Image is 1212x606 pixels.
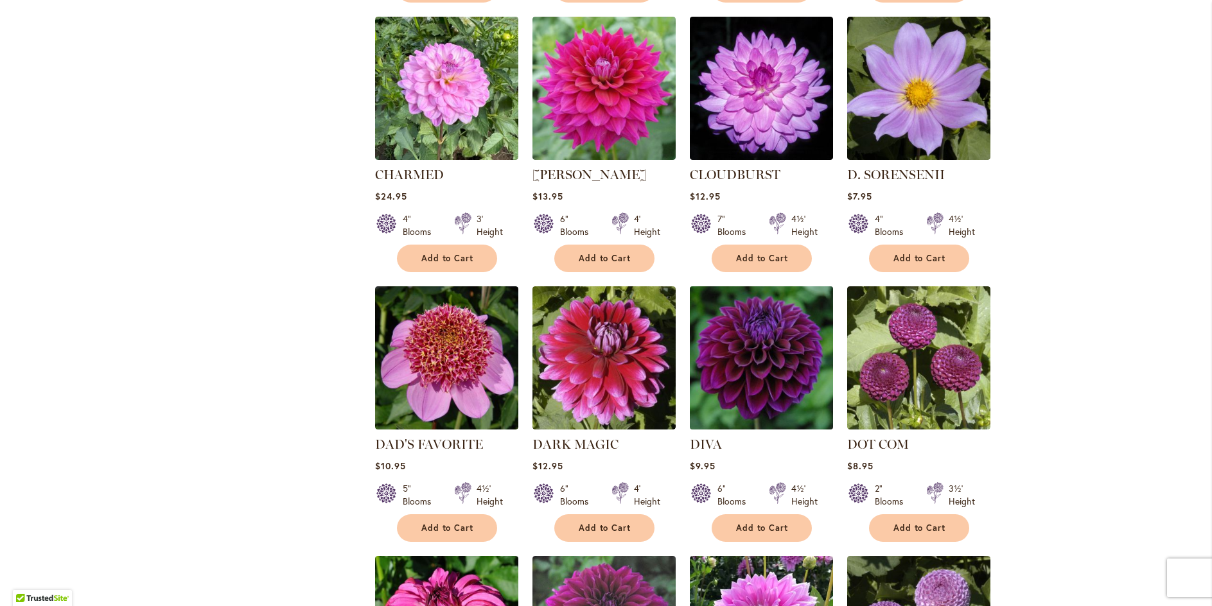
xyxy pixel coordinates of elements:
a: DOT COM [847,420,990,432]
div: 3' Height [477,212,503,238]
button: Add to Cart [397,514,497,542]
span: $10.95 [375,460,406,472]
button: Add to Cart [869,514,969,542]
img: Cloudburst [690,17,833,160]
span: $12.95 [690,190,721,202]
a: DAD'S FAVORITE [375,420,518,432]
div: 4" Blooms [403,212,439,238]
div: 4' Height [634,212,660,238]
a: Diva [690,420,833,432]
button: Add to Cart [554,245,654,272]
button: Add to Cart [712,245,812,272]
a: DARK MAGIC [532,437,619,452]
img: Diva [686,282,836,433]
a: [PERSON_NAME] [532,167,647,182]
span: $7.95 [847,190,872,202]
span: Add to Cart [736,523,789,533]
div: 4" Blooms [875,212,911,238]
img: D. SORENSENII [847,17,990,160]
img: DARK MAGIC [532,286,676,429]
div: 7" Blooms [717,212,753,238]
a: DARK MAGIC [532,420,676,432]
div: 5" Blooms [403,482,439,508]
a: CLOUDBURST [690,167,780,182]
a: CHARMED [375,150,518,162]
button: Add to Cart [554,514,654,542]
span: Add to Cart [421,253,474,264]
span: $24.95 [375,190,407,202]
div: 6" Blooms [560,482,596,508]
span: Add to Cart [893,523,946,533]
div: 6" Blooms [717,482,753,508]
span: Add to Cart [736,253,789,264]
button: Add to Cart [397,245,497,272]
a: CHLOE JANAE [532,150,676,162]
a: Cloudburst [690,150,833,162]
a: D. SORENSENII [847,150,990,162]
button: Add to Cart [869,245,969,272]
div: 2" Blooms [875,482,911,508]
a: DAD'S FAVORITE [375,437,483,452]
img: CHARMED [375,17,518,160]
span: Add to Cart [421,523,474,533]
div: 6" Blooms [560,212,596,238]
span: $8.95 [847,460,874,472]
img: DOT COM [847,286,990,429]
div: 4½' Height [477,482,503,508]
div: 4½' Height [791,482,818,508]
img: CHLOE JANAE [532,17,676,160]
a: DIVA [690,437,722,452]
a: CHARMED [375,167,444,182]
span: Add to Cart [579,253,631,264]
div: 4½' Height [791,212,818,238]
span: $12.95 [532,460,563,472]
a: D. SORENSENII [847,167,945,182]
div: 3½' Height [949,482,975,508]
img: DAD'S FAVORITE [375,286,518,429]
span: $9.95 [690,460,716,472]
iframe: Launch Accessibility Center [10,560,46,596]
button: Add to Cart [712,514,812,542]
span: $13.95 [532,190,563,202]
div: 4' Height [634,482,660,508]
a: DOT COM [847,437,909,452]
span: Add to Cart [579,523,631,533]
div: 4½' Height [949,212,975,238]
span: Add to Cart [893,253,946,264]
